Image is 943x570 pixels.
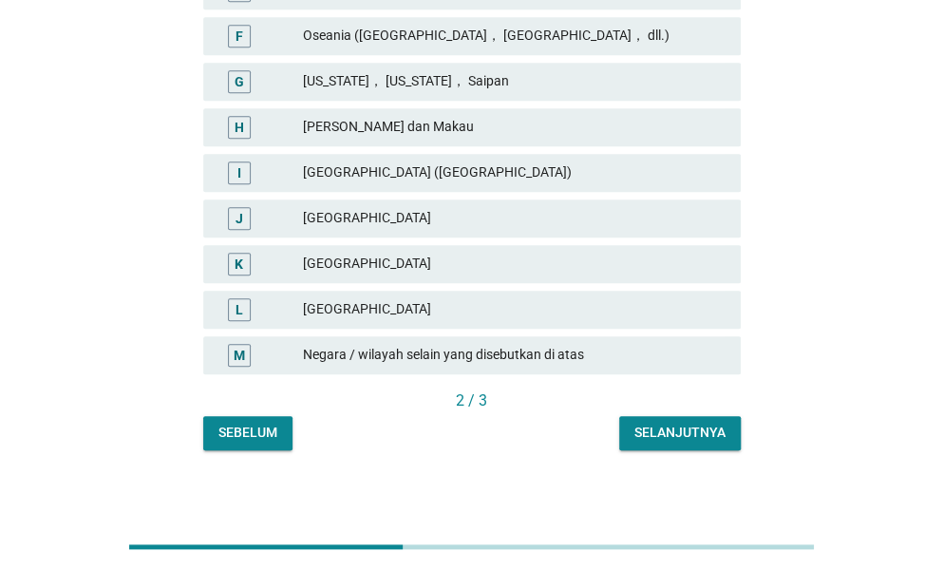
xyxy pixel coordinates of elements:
div: [GEOGRAPHIC_DATA] [303,253,726,275]
div: [GEOGRAPHIC_DATA] [303,207,726,230]
div: L [236,299,243,319]
div: Selanjutnya [634,423,726,443]
div: I [237,162,241,182]
div: K [235,254,243,274]
div: 2 / 3 [203,389,741,412]
div: H [235,117,244,137]
div: F [236,26,243,46]
div: [GEOGRAPHIC_DATA] ([GEOGRAPHIC_DATA]) [303,161,726,184]
div: [GEOGRAPHIC_DATA] [303,298,726,321]
div: G [235,71,244,91]
div: Sebelum [218,423,277,443]
div: [US_STATE]， [US_STATE]， Saipan [303,70,726,93]
div: M [234,345,245,365]
button: Sebelum [203,416,292,450]
div: Negara / wilayah selain yang disebutkan di atas [303,344,726,367]
div: [PERSON_NAME] dan Makau [303,116,726,139]
div: Oseania ([GEOGRAPHIC_DATA]， [GEOGRAPHIC_DATA]， dll.) [303,25,726,47]
button: Selanjutnya [619,416,741,450]
div: J [236,208,243,228]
